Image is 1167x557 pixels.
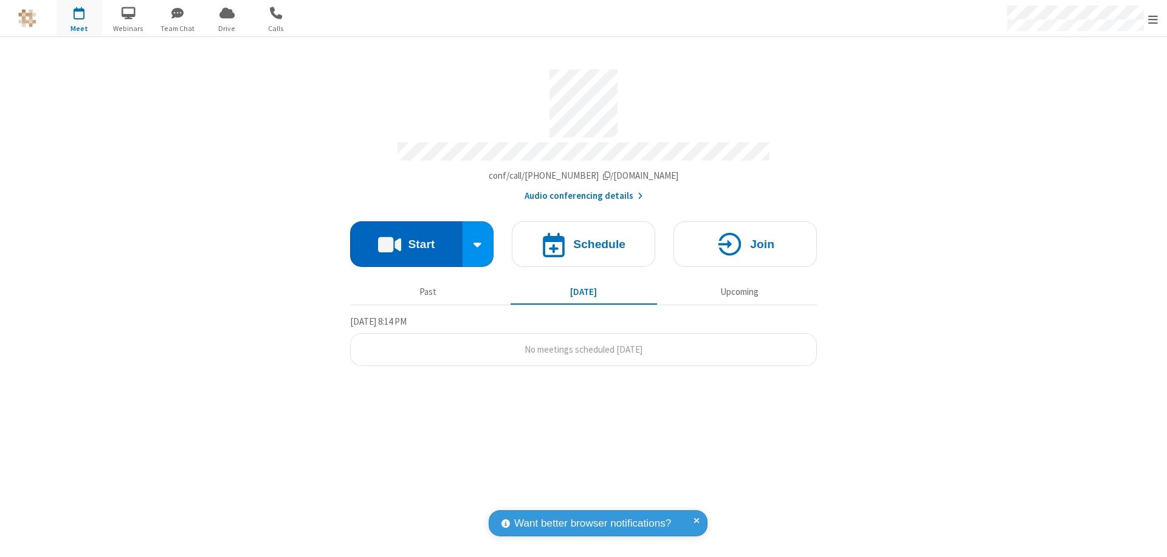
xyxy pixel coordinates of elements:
[57,23,102,34] span: Meet
[489,169,679,183] button: Copy my meeting room linkCopy my meeting room link
[511,280,657,303] button: [DATE]
[514,516,671,531] span: Want better browser notifications?
[253,23,299,34] span: Calls
[750,238,774,250] h4: Join
[408,238,435,250] h4: Start
[18,9,36,27] img: QA Selenium DO NOT DELETE OR CHANGE
[673,221,817,267] button: Join
[525,189,643,203] button: Audio conferencing details
[512,221,655,267] button: Schedule
[155,23,201,34] span: Team Chat
[350,221,463,267] button: Start
[573,238,625,250] h4: Schedule
[355,280,501,303] button: Past
[463,221,494,267] div: Start conference options
[204,23,250,34] span: Drive
[489,170,679,181] span: Copy my meeting room link
[350,316,407,327] span: [DATE] 8:14 PM
[525,344,642,355] span: No meetings scheduled [DATE]
[106,23,151,34] span: Webinars
[666,280,813,303] button: Upcoming
[350,60,817,203] section: Account details
[350,314,817,367] section: Today's Meetings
